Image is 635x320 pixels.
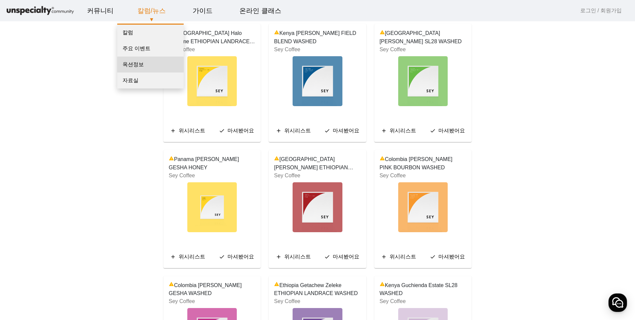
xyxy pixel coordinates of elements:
[169,173,195,178] a: Sey Coffee
[380,281,466,298] span: Kenya Guchienda Estate SL28 WASHED
[390,254,416,259] span: 위시리스트
[169,281,255,298] span: Colombia [PERSON_NAME] GESHA WASHED
[380,30,385,38] mat-icon: warning
[273,125,314,137] button: 위시리스트
[380,29,466,46] span: [GEOGRAPHIC_DATA] [PERSON_NAME] SL28 WASHED
[580,7,622,15] a: 로그인 / 회원가입
[398,182,448,232] img: bean-image
[390,128,416,133] span: 위시리스트
[284,128,311,133] span: 위시리스트
[169,298,195,304] a: Sey Coffee
[427,125,468,137] button: 마셔봤어요
[234,2,287,20] a: 온라인 클래스
[380,156,385,164] mat-icon: warning
[274,155,361,172] span: [GEOGRAPHIC_DATA] [PERSON_NAME] ETHIOPIAN LANDRACE WASHED
[380,47,406,52] a: Sey Coffee
[86,211,128,228] a: 설정
[293,182,342,232] img: bean-image
[216,125,257,137] button: 마셔봤어요
[2,211,44,228] a: 홈
[274,281,279,289] mat-icon: warning
[438,254,465,259] span: 마셔봤어요
[378,125,419,137] button: 위시리스트
[321,251,362,263] button: 마셔봤어요
[274,156,279,164] mat-icon: warning
[380,281,385,289] mat-icon: warning
[179,128,205,133] span: 위시리스트
[82,2,119,20] a: 커뮤니티
[380,173,406,178] a: Sey Coffee
[274,281,361,298] span: Ethiopia Getachew Zeleke ETHIOPIAN LANDRACE WASHED
[117,57,184,73] a: 옥션정보
[117,73,184,88] a: 자료실
[187,182,237,232] img: bean-image
[5,5,75,17] img: logo
[167,251,208,263] button: 위시리스트
[274,30,279,38] mat-icon: warning
[103,221,111,226] span: 설정
[167,125,208,137] button: 위시리스트
[438,128,465,133] span: 마셔봤어요
[187,56,237,106] img: bean-image
[126,16,178,24] p: ▼
[321,125,362,137] button: 마셔봤어요
[169,29,255,46] span: [GEOGRAPHIC_DATA] Halo Hartume ETHIOPIAN LANDRACE HONEY
[274,47,300,52] a: Sey Coffee
[274,298,300,304] a: Sey Coffee
[132,2,171,20] a: 칼럼/뉴스
[169,47,195,52] a: Sey Coffee
[427,251,468,263] button: 마셔봤어요
[44,211,86,228] a: 대화
[21,221,25,226] span: 홈
[273,251,314,263] button: 위시리스트
[117,41,184,57] a: 주요 이벤트
[169,156,174,164] mat-icon: warning
[117,25,184,41] a: 칼럼
[380,155,466,172] span: Colombia [PERSON_NAME] PINK BOURBON WASHED
[293,56,342,106] img: bean-image
[227,254,254,259] span: 마셔봤어요
[61,221,69,227] span: 대화
[378,251,419,263] button: 위시리스트
[284,254,311,259] span: 위시리스트
[187,2,218,20] a: 가이드
[333,254,359,259] span: 마셔봤어요
[227,128,254,133] span: 마셔봤어요
[274,173,300,178] a: Sey Coffee
[169,155,255,172] span: Panama [PERSON_NAME] GESHA HONEY
[398,56,448,106] img: bean-image
[216,251,257,263] button: 마셔봤어요
[333,128,359,133] span: 마셔봤어요
[380,298,406,304] a: Sey Coffee
[274,29,361,46] span: Kenya [PERSON_NAME] FIELD BLEND WASHED
[179,254,205,259] span: 위시리스트
[169,281,174,289] mat-icon: warning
